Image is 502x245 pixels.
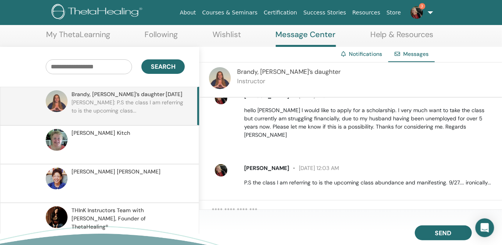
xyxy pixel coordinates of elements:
[46,30,110,45] a: My ThetaLearning
[245,165,289,172] span: [PERSON_NAME]
[276,30,336,47] a: Message Center
[384,5,404,20] a: Store
[435,229,452,237] span: Send
[71,206,182,231] span: THInK Instructors Team with [PERSON_NAME], Founder of ThetaHealing®
[419,3,425,9] span: 3
[71,129,130,137] span: [PERSON_NAME] Kitch
[245,179,493,187] p: P.S the class I am referring to is the upcoming class abundance and manifesting. 9/27.... ironica...
[141,59,185,74] button: Search
[411,6,423,19] img: default.jpg
[349,5,384,20] a: Resources
[46,90,68,112] img: default.jpg
[215,92,227,104] img: default.jpg
[300,5,349,20] a: Success Stories
[237,77,341,86] p: Instructor
[46,129,68,151] img: default.png
[71,90,164,98] span: Brandy, [PERSON_NAME]’s daughter
[166,90,182,98] span: [DATE]
[71,168,161,176] span: [PERSON_NAME] [PERSON_NAME]
[261,5,300,20] a: Certification
[475,218,494,237] div: Open Intercom Messenger
[289,165,339,172] span: [DATE] 12:03 AM
[415,225,472,240] button: Send
[213,30,241,45] a: Wishlist
[370,30,433,45] a: Help & Resources
[209,67,231,89] img: default.jpg
[199,5,261,20] a: Courses & Seminars
[151,63,175,71] span: Search
[177,5,199,20] a: About
[403,50,429,57] span: Messages
[349,50,382,57] a: Notifications
[245,106,493,139] p: hello [PERSON_NAME] I would like to apply for a scholarship. I very much want to take the class b...
[46,168,68,190] img: default.jpg
[215,164,227,177] img: default.jpg
[71,98,185,122] p: [PERSON_NAME]: P.S the class I am referring to is the upcoming class...
[145,30,178,45] a: Following
[46,206,68,228] img: default.jpg
[52,4,145,21] img: logo.png
[237,68,341,76] span: Brandy, [PERSON_NAME]’s daughter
